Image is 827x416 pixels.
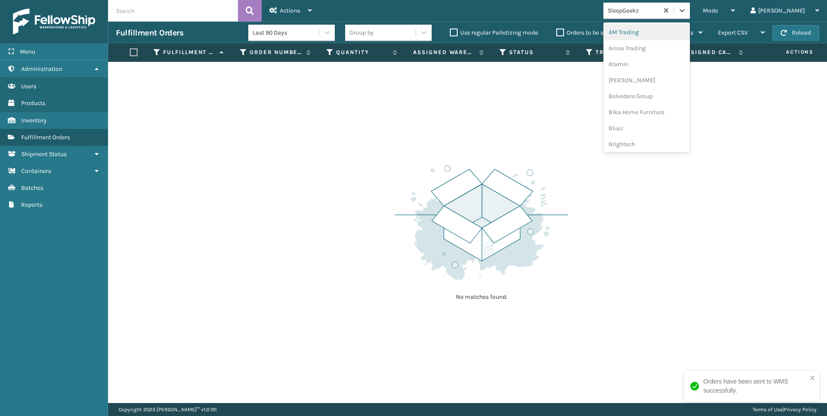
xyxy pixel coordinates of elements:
[21,167,51,175] span: Containers
[608,6,659,15] div: SleepGeekz
[21,184,43,192] span: Batches
[450,29,538,36] label: Use regular Palletizing mode
[349,28,374,37] div: Group by
[413,48,475,56] label: Assigned Warehouse
[21,117,47,124] span: Inventory
[759,45,819,59] span: Actions
[336,48,388,56] label: Quantity
[603,104,690,120] div: Bika Home Furniture
[253,28,320,37] div: Last 90 Days
[163,48,215,56] label: Fulfillment Order Id
[21,201,42,208] span: Reports
[20,48,35,55] span: Menu
[603,24,690,40] div: AM Trading
[603,136,690,152] div: Brightech
[119,403,217,416] p: Copyright 2023 [PERSON_NAME]™ v 1.0.191
[773,25,819,41] button: Reload
[116,28,183,38] h3: Fulfillment Orders
[21,150,67,158] span: Shipment Status
[703,377,807,395] div: Orders have been sent to WMS successfully.
[250,48,302,56] label: Order Number
[13,9,95,35] img: logo
[603,40,690,56] div: Arosa Trading
[21,99,45,107] span: Products
[556,29,640,36] label: Orders to be shipped [DATE]
[21,83,36,90] span: Users
[682,48,734,56] label: Assigned Carrier Service
[21,134,70,141] span: Fulfillment Orders
[603,56,690,72] div: Atamin
[603,88,690,104] div: Belvedere Group
[603,120,690,136] div: BlueJ
[596,48,648,56] label: Tracking Number
[280,7,300,14] span: Actions
[718,29,748,36] span: Export CSV
[810,374,816,383] button: close
[21,65,62,73] span: Administration
[703,7,718,14] span: Mode
[603,72,690,88] div: [PERSON_NAME]
[509,48,561,56] label: Status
